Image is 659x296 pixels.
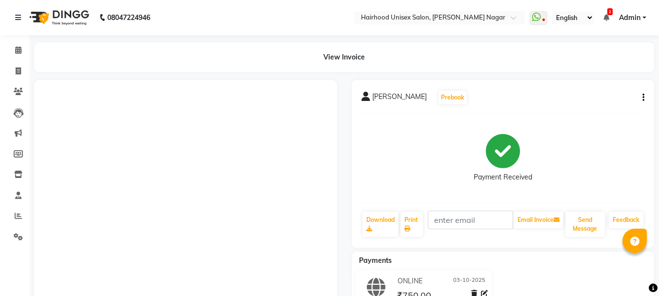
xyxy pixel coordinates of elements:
[107,4,150,31] b: 08047224946
[618,257,649,286] iframe: chat widget
[439,91,467,104] button: Prebook
[453,276,485,286] span: 03-10-2025
[474,172,532,182] div: Payment Received
[359,256,392,265] span: Payments
[400,212,423,237] a: Print
[372,92,427,105] span: [PERSON_NAME]
[603,13,609,22] a: 2
[362,212,399,237] a: Download
[25,4,92,31] img: logo
[565,212,605,237] button: Send Message
[607,8,613,15] span: 2
[619,13,640,23] span: Admin
[398,276,422,286] span: ONLINE
[428,211,513,229] input: enter email
[34,42,654,72] div: View Invoice
[514,212,563,228] button: Email Invoice
[609,212,643,228] a: Feedback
